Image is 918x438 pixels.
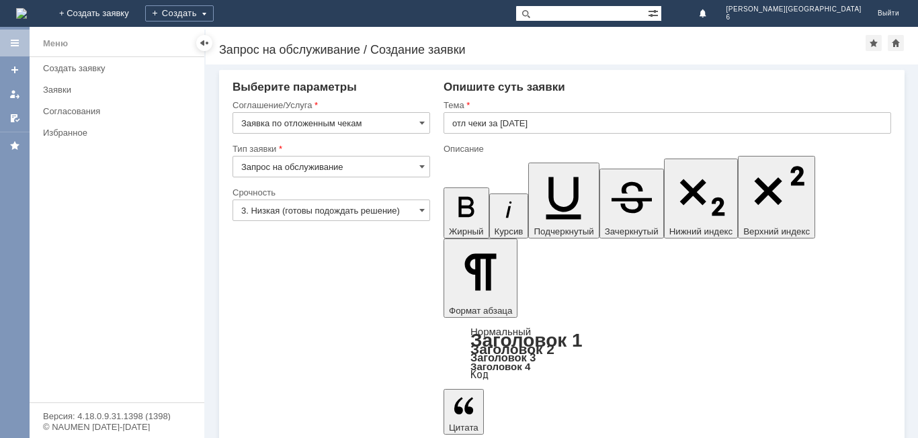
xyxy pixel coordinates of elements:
button: Зачеркнутый [599,169,664,238]
span: 6 [726,13,862,21]
a: Нормальный [470,326,531,337]
span: Нижний индекс [669,226,733,236]
span: Верхний индекс [743,226,810,236]
a: Мои согласования [4,107,26,129]
div: © NAUMEN [DATE]-[DATE] [43,423,191,431]
a: Заголовок 2 [470,341,554,357]
span: [PERSON_NAME][GEOGRAPHIC_DATA] [726,5,862,13]
div: Версия: 4.18.0.9.31.1398 (1398) [43,412,191,421]
div: Избранное [43,128,181,138]
div: Соглашение/Услуга [233,101,427,109]
div: Меню [43,36,68,52]
span: Зачеркнутый [605,226,659,236]
span: Курсив [495,226,524,236]
div: Срочность [233,188,427,197]
button: Жирный [444,187,489,238]
div: Заявки [43,85,196,95]
button: Верхний индекс [738,156,815,238]
button: Подчеркнутый [528,163,599,238]
div: Согласования [43,106,196,116]
a: Перейти на домашнюю страницу [16,8,27,19]
div: Запрос на обслуживание / Создание заявки [219,43,866,56]
div: Формат абзаца [444,327,891,380]
button: Нижний индекс [664,159,739,238]
span: Формат абзаца [449,306,512,316]
img: logo [16,8,27,19]
a: Заявки [38,79,202,100]
div: Создать заявку [43,63,196,73]
div: Тема [444,101,888,109]
a: Создать заявку [38,58,202,79]
a: Согласования [38,101,202,122]
button: Курсив [489,193,529,238]
button: Формат абзаца [444,238,517,318]
a: Код [470,369,489,381]
div: Сделать домашней страницей [888,35,904,51]
div: Добавить в избранное [866,35,882,51]
div: Скрыть меню [196,35,212,51]
a: Заголовок 3 [470,351,536,363]
span: Цитата [449,423,478,433]
div: Тип заявки [233,144,427,153]
div: Описание [444,144,888,153]
a: Мои заявки [4,83,26,105]
span: Жирный [449,226,484,236]
span: Выберите параметры [233,81,357,93]
a: Создать заявку [4,59,26,81]
span: Опишите суть заявки [444,81,565,93]
div: Создать [145,5,214,21]
a: Заголовок 1 [470,330,583,351]
span: Подчеркнутый [534,226,593,236]
a: Заголовок 4 [470,361,530,372]
span: Расширенный поиск [648,6,661,19]
button: Цитата [444,389,484,435]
